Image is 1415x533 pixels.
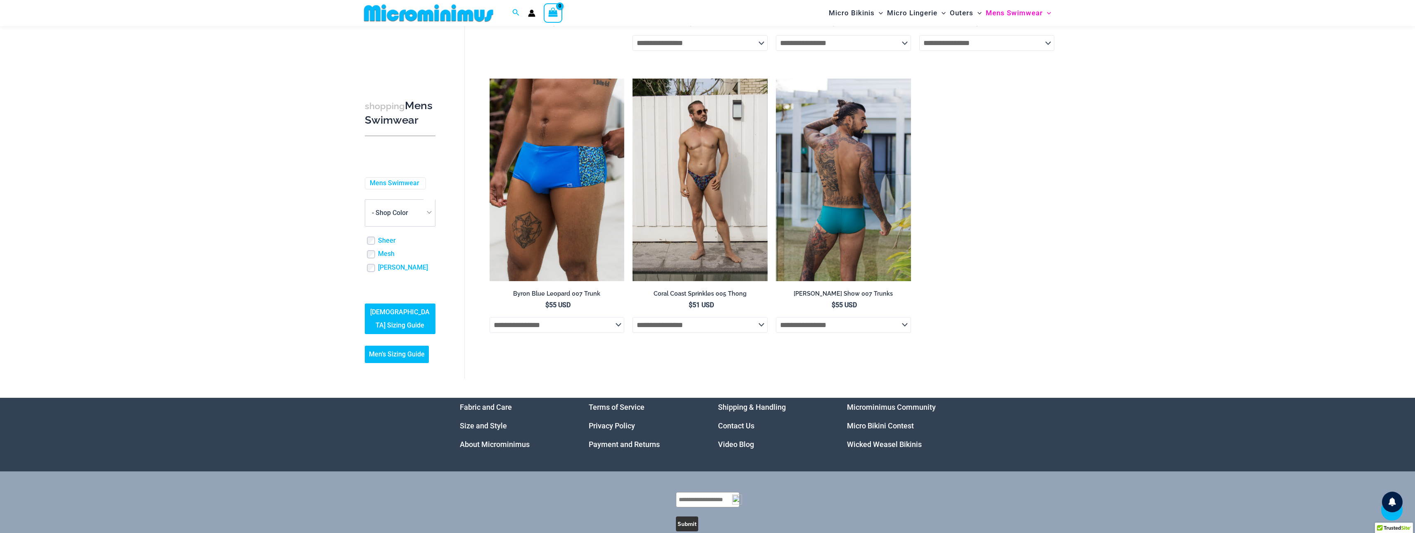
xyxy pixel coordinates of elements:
aside: Footer Widget 2 [589,398,697,454]
a: About Microminimus [460,440,530,449]
bdi: 55 USD [832,301,857,309]
a: Payment and Returns [589,440,660,449]
span: $ [545,301,549,309]
a: Size and Style [460,421,507,430]
a: Shipping & Handling [718,403,786,411]
span: shopping [365,101,405,111]
img: npw-badge-icon-locked.svg [732,495,742,504]
span: Menu Toggle [937,2,946,24]
aside: Footer Widget 1 [460,398,568,454]
nav: Menu [718,398,827,454]
a: Byron Blue Leopard 007 Trunk [490,290,625,301]
a: Coral Coast Sprinkles 005 Thong [633,290,768,301]
a: Men’s Sizing Guide [365,346,429,363]
a: [PERSON_NAME] [378,263,428,272]
span: Micro Bikinis [829,2,875,24]
span: $ [832,301,835,309]
span: - Shop Color [365,200,435,226]
button: Submit [676,516,698,531]
span: Mens Swimwear [986,2,1043,24]
a: Privacy Policy [589,421,635,430]
a: Byron Jade Show 007 Trunks 08Byron Jade Show 007 Trunks 09Byron Jade Show 007 Trunks 09 [776,79,911,281]
a: [DEMOGRAPHIC_DATA] Sizing Guide [365,304,435,335]
span: Menu Toggle [1043,2,1051,24]
span: - Shop Color [365,199,435,227]
a: Micro LingerieMenu ToggleMenu Toggle [885,2,948,24]
a: Contact Us [718,421,754,430]
nav: Site Navigation [825,1,1055,25]
a: Wicked Weasel Bikinis [847,440,922,449]
a: Sheer [378,237,396,245]
a: Mesh [378,250,395,259]
a: Search icon link [512,8,520,18]
a: Micro Bikini Contest [847,421,914,430]
span: Menu Toggle [875,2,883,24]
a: Account icon link [528,10,535,17]
img: MM SHOP LOGO FLAT [361,4,497,22]
a: View Shopping Cart, empty [544,3,563,22]
h2: [PERSON_NAME] Show 007 Trunks [776,290,911,298]
span: Outers [950,2,973,24]
a: Video Blog [718,440,754,449]
aside: Footer Widget 4 [847,398,956,454]
nav: Menu [460,398,568,454]
a: OutersMenu ToggleMenu Toggle [948,2,984,24]
a: Mens SwimwearMenu ToggleMenu Toggle [984,2,1053,24]
a: [PERSON_NAME] Show 007 Trunks [776,290,911,301]
a: Mens Swimwear [370,179,419,188]
img: Coral Coast Sprinkles 005 Thong 06 [633,79,768,281]
nav: Menu [589,398,697,454]
img: Byron Blue Leopard 007 Trunk 11 [490,79,625,281]
a: Terms of Service [589,403,644,411]
img: Byron Jade Show 007 Trunks 09 [776,79,911,281]
bdi: 51 USD [689,301,714,309]
a: Fabric and Care [460,403,512,411]
h2: Coral Coast Sprinkles 005 Thong [633,290,768,298]
h3: Mens Swimwear [365,99,435,127]
a: Byron Blue Leopard 007 Trunk 11Byron Blue Leopard 007 Trunk 12Byron Blue Leopard 007 Trunk 12 [490,79,625,281]
nav: Menu [847,398,956,454]
bdi: 55 USD [545,301,571,309]
aside: Footer Widget 3 [718,398,827,454]
a: Micro BikinisMenu ToggleMenu Toggle [827,2,885,24]
span: - Shop Color [372,209,408,217]
span: $ [689,301,692,309]
h2: Byron Blue Leopard 007 Trunk [490,290,625,298]
span: Micro Lingerie [887,2,937,24]
a: Microminimus Community [847,403,936,411]
a: Coral Coast Sprinkles 005 Thong 06Coral Coast Sprinkles 005 Thong 08Coral Coast Sprinkles 005 Tho... [633,79,768,281]
span: Menu Toggle [973,2,982,24]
